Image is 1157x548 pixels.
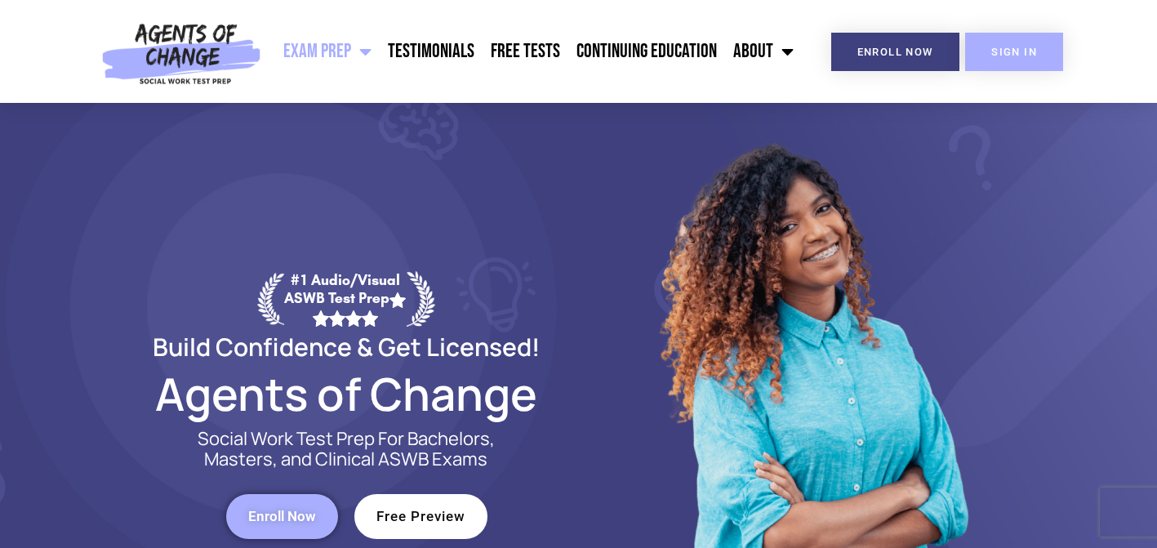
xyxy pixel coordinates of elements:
[113,335,579,359] h2: Build Confidence & Get Licensed!
[725,31,802,72] a: About
[991,47,1037,57] span: SIGN IN
[269,31,802,72] nav: Menu
[354,494,487,539] a: Free Preview
[483,31,568,72] a: Free Tests
[113,375,579,412] h2: Agents of Change
[284,271,407,326] div: #1 Audio/Visual ASWB Test Prep
[226,494,338,539] a: Enroll Now
[179,429,514,470] p: Social Work Test Prep For Bachelors, Masters, and Clinical ASWB Exams
[831,33,959,71] a: Enroll Now
[275,31,380,72] a: Exam Prep
[857,47,933,57] span: Enroll Now
[376,510,465,523] span: Free Preview
[965,33,1063,71] a: SIGN IN
[248,510,316,523] span: Enroll Now
[380,31,483,72] a: Testimonials
[568,31,725,72] a: Continuing Education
